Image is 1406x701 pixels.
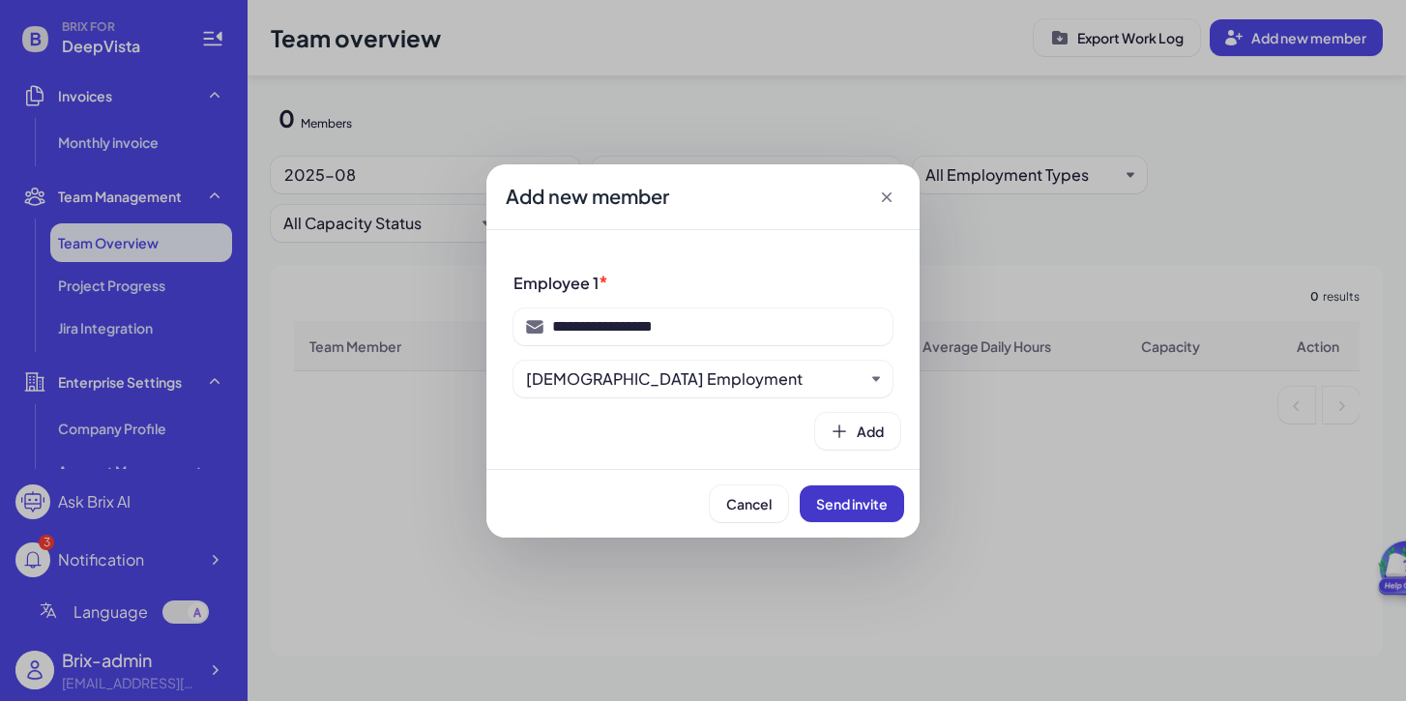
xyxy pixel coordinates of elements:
button: Add [815,413,900,450]
button: Cancel [710,485,788,522]
button: [DEMOGRAPHIC_DATA] Employment [526,367,864,391]
button: Send invite [800,485,904,522]
span: Cancel [726,495,772,512]
span: Add [857,423,884,440]
span: Add new member [506,183,669,210]
span: Employee 1 [513,273,599,293]
span: Send invite [816,495,888,512]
